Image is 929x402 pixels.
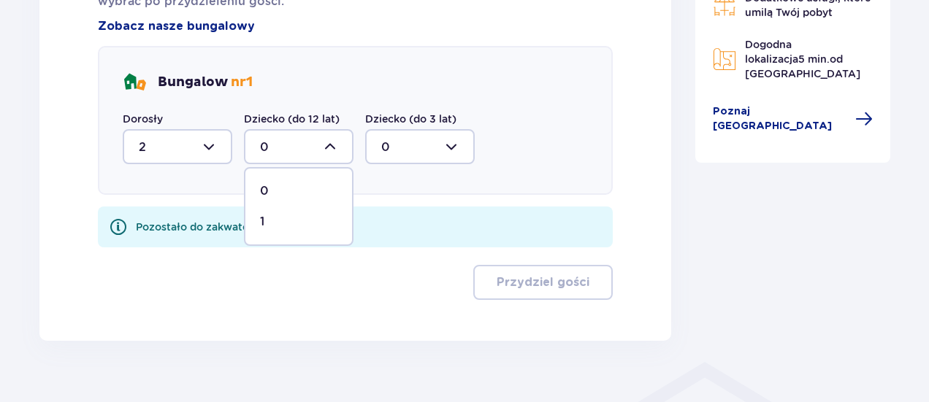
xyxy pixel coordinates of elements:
span: 5 min. [798,53,830,65]
a: Zobacz nasze bungalowy [98,18,255,34]
p: 0 [260,183,269,199]
span: Poznaj [GEOGRAPHIC_DATA] [713,104,847,134]
p: Przydziel gości [497,274,589,290]
div: Pozostało do zakwaterowania 2 z 4 gości. [136,220,351,234]
button: Przydziel gości [473,265,613,300]
span: Dogodna lokalizacja od [GEOGRAPHIC_DATA] [745,39,860,80]
img: bungalows Icon [123,71,146,94]
a: Poznaj [GEOGRAPHIC_DATA] [713,104,873,134]
span: nr 1 [231,74,253,90]
p: 1 [260,214,264,230]
label: Dziecko (do 3 lat) [365,112,456,126]
p: Bungalow [158,74,253,91]
label: Dziecko (do 12 lat) [244,112,340,126]
label: Dorosły [123,112,163,126]
img: Map Icon [713,47,736,71]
